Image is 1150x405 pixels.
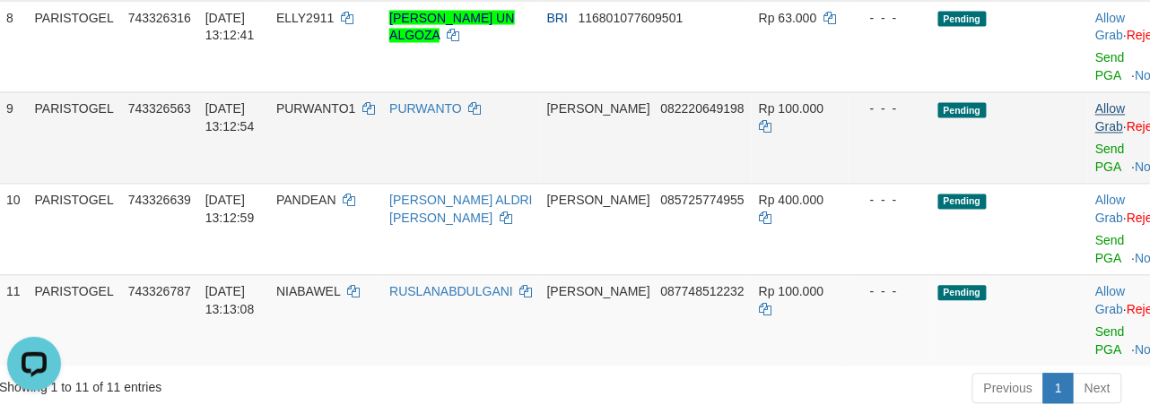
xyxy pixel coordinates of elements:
a: PURWANTO [389,102,462,116]
span: [DATE] 13:12:41 [205,11,255,43]
span: 743326787 [128,285,191,299]
span: Copy 082220649198 to clipboard [661,102,745,116]
span: · [1095,102,1127,134]
a: RUSLANABDULGANI [389,285,513,299]
span: 743326316 [128,11,191,25]
div: - - - [856,9,924,27]
span: [PERSON_NAME] [547,102,650,116]
span: PURWANTO1 [276,102,355,116]
td: PARISTOGEL [28,92,121,184]
span: Copy 087748512232 to clipboard [661,285,745,299]
span: Pending [938,12,987,27]
a: 1 [1043,374,1074,404]
span: Pending [938,103,987,118]
span: [PERSON_NAME] [547,285,650,299]
span: · [1095,285,1127,317]
span: [DATE] 13:12:59 [205,194,255,226]
button: Open LiveChat chat widget [7,7,61,61]
span: · [1095,194,1127,226]
span: [DATE] 13:13:08 [205,285,255,317]
a: Allow Grab [1095,11,1125,43]
span: Rp 400.000 [759,194,823,208]
a: [PERSON_NAME] ALDRI [PERSON_NAME] [389,194,533,226]
span: [DATE] 13:12:54 [205,102,255,134]
span: BRI [547,11,568,25]
a: Allow Grab [1095,102,1125,134]
a: Send PGA [1095,51,1125,83]
span: Copy 085725774955 to clipboard [661,194,745,208]
span: Pending [938,194,987,210]
td: PARISTOGEL [28,1,121,92]
td: PARISTOGEL [28,275,121,366]
a: Send PGA [1095,142,1125,175]
a: Send PGA [1095,234,1125,266]
div: - - - [856,192,924,210]
span: NIABAWEL [276,285,340,299]
span: 743326563 [128,102,191,116]
span: PANDEAN [276,194,336,208]
div: - - - [856,100,924,118]
td: PARISTOGEL [28,184,121,275]
span: Rp 63.000 [759,11,817,25]
span: Copy 116801077609501 to clipboard [579,11,684,25]
a: Allow Grab [1095,194,1125,226]
span: [PERSON_NAME] [547,194,650,208]
span: Rp 100.000 [759,102,823,116]
a: Previous [972,374,1044,404]
a: Allow Grab [1095,285,1125,317]
span: Pending [938,286,987,301]
span: · [1095,11,1127,43]
span: Rp 100.000 [759,285,823,299]
span: 743326639 [128,194,191,208]
div: - - - [856,283,924,301]
span: ELLY2911 [276,11,334,25]
a: Send PGA [1095,325,1125,358]
a: Next [1073,374,1122,404]
a: [PERSON_NAME] UN ALGOZA [389,11,514,43]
